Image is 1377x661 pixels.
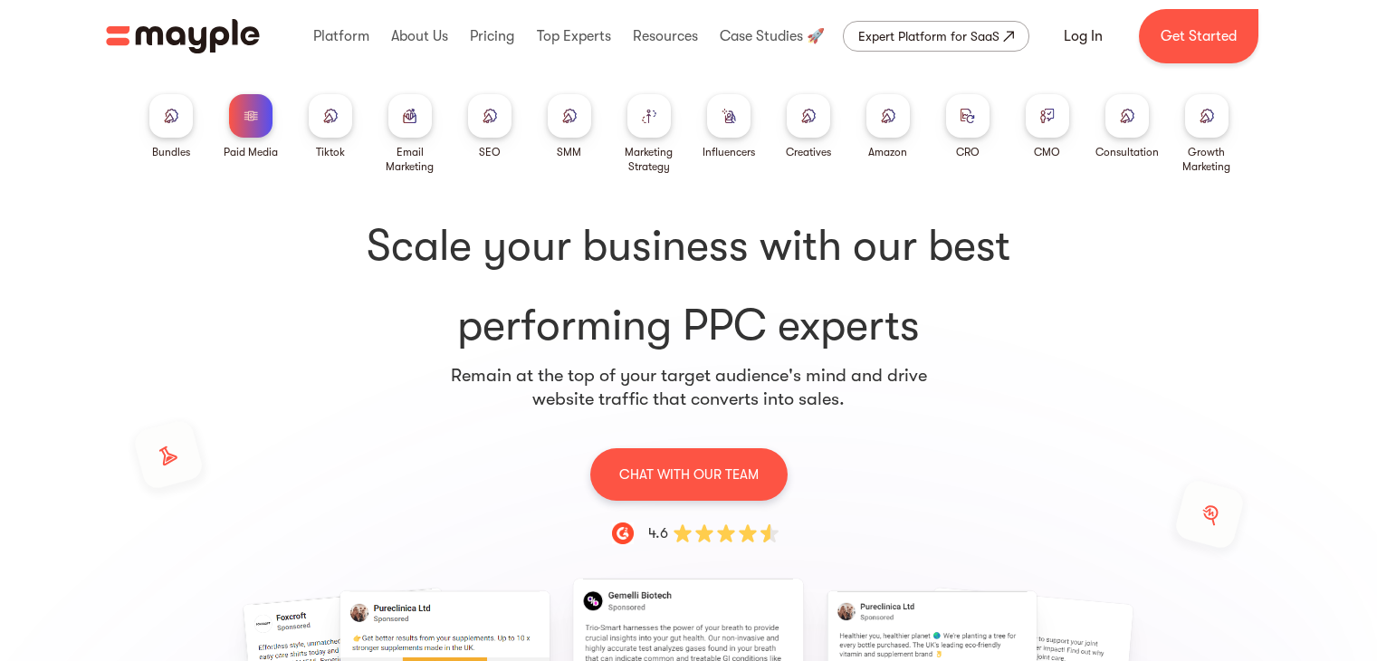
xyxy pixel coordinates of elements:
h1: performing PPC experts [139,217,1239,355]
a: Growth Marketing [1174,94,1239,174]
div: Tiktok [316,145,345,159]
a: Marketing Strategy [617,94,682,174]
p: Remain at the top of your target audience's mind and drive website traffic that converts into sales. [450,364,928,411]
a: SEO [468,94,512,159]
div: SMM [557,145,581,159]
div: Growth Marketing [1174,145,1239,174]
div: Paid Media [224,145,278,159]
div: Consultation [1095,145,1159,159]
div: Amazon [868,145,907,159]
a: Consultation [1095,94,1159,159]
div: Influencers [703,145,755,159]
a: Tiktok [309,94,352,159]
a: home [106,19,260,53]
div: Resources [628,7,703,65]
a: Bundles [149,94,193,159]
div: Creatives [786,145,831,159]
a: Creatives [786,94,831,159]
div: Top Experts [532,7,616,65]
div: Marketing Strategy [617,145,682,174]
a: CMO [1026,94,1069,159]
a: Email Marketing [378,94,443,174]
img: Mayple logo [106,19,260,53]
div: Bundles [152,145,190,159]
a: CRO [946,94,990,159]
p: CHAT WITH OUR TEAM [619,463,759,486]
div: CMO [1034,145,1060,159]
a: Log In [1042,14,1124,58]
a: Paid Media [224,94,278,159]
div: Expert Platform for SaaS [858,25,999,47]
a: Amazon [866,94,910,159]
div: SEO [479,145,501,159]
a: CHAT WITH OUR TEAM [590,447,788,501]
div: CRO [956,145,980,159]
a: SMM [548,94,591,159]
span: Scale your business with our best [139,217,1239,275]
a: Influencers [703,94,755,159]
div: 4.6 [648,522,668,544]
div: Pricing [465,7,519,65]
div: Platform [309,7,374,65]
a: Expert Platform for SaaS [843,21,1029,52]
div: About Us [387,7,453,65]
div: Email Marketing [378,145,443,174]
a: Get Started [1139,9,1258,63]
